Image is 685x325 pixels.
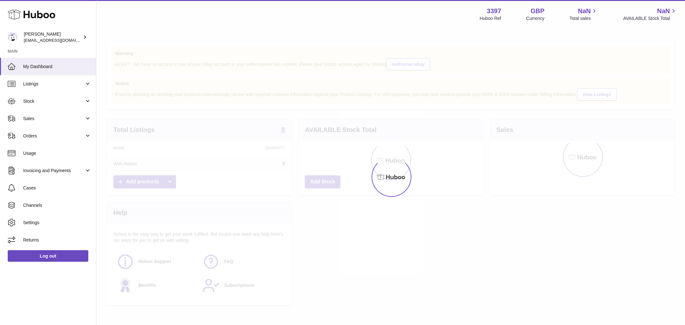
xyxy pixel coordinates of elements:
strong: GBP [531,7,544,15]
span: Listings [23,81,84,87]
span: Settings [23,220,91,226]
span: Returns [23,237,91,243]
span: Orders [23,133,84,139]
span: Sales [23,116,84,122]
img: sales@canchema.com [8,32,17,42]
span: My Dashboard [23,64,91,70]
div: [PERSON_NAME] [24,31,82,43]
a: NaN Total sales [569,7,598,22]
span: Cases [23,185,91,191]
strong: 3397 [487,7,501,15]
div: Huboo Ref [480,15,501,22]
span: [EMAIL_ADDRESS][DOMAIN_NAME] [24,38,94,43]
span: Invoicing and Payments [23,168,84,174]
span: NaN [578,7,591,15]
span: AVAILABLE Stock Total [623,15,677,22]
span: Channels [23,202,91,208]
span: Total sales [569,15,598,22]
span: Usage [23,150,91,156]
div: Currency [526,15,545,22]
span: NaN [657,7,670,15]
a: NaN AVAILABLE Stock Total [623,7,677,22]
a: Log out [8,250,88,262]
span: Stock [23,98,84,104]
